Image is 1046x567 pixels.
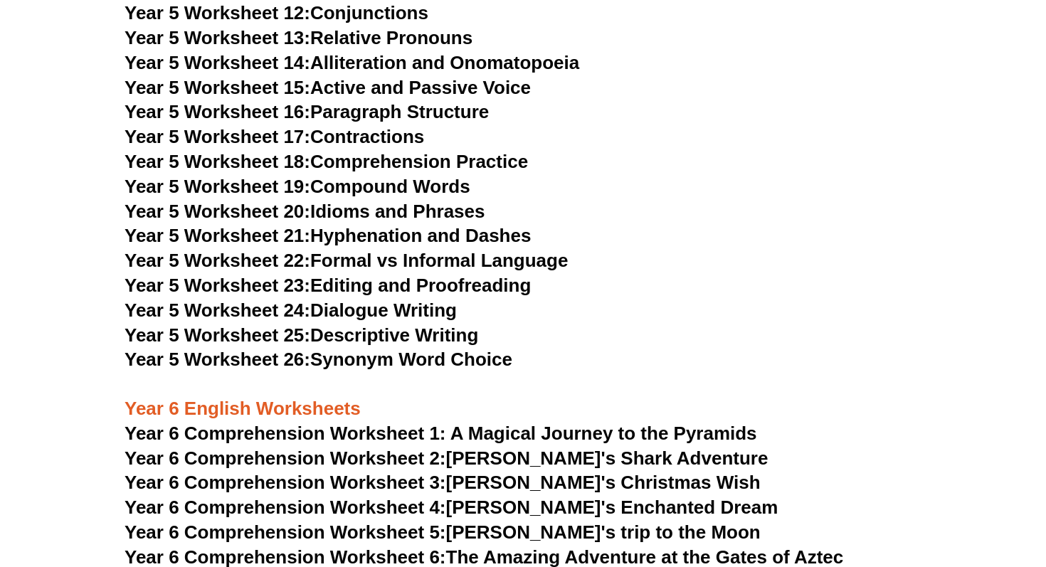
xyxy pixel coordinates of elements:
span: Year 5 Worksheet 20: [125,201,310,222]
a: Year 5 Worksheet 21:Hyphenation and Dashes [125,225,531,246]
a: Year 6 Comprehension Worksheet 4:[PERSON_NAME]'s Enchanted Dream [125,497,778,518]
a: Year 5 Worksheet 22:Formal vs Informal Language [125,250,568,271]
a: Year 6 Comprehension Worksheet 2:[PERSON_NAME]'s Shark Adventure [125,447,768,469]
span: Year 5 Worksheet 22: [125,250,310,271]
span: Year 5 Worksheet 14: [125,52,310,73]
span: Year 5 Worksheet 17: [125,126,310,147]
span: Year 6 Comprehension Worksheet 3: [125,472,446,493]
a: Year 5 Worksheet 14:Alliteration and Onomatopoeia [125,52,579,73]
span: Year 5 Worksheet 24: [125,300,310,321]
span: Year 5 Worksheet 16: [125,101,310,122]
span: Year 5 Worksheet 19: [125,176,310,197]
a: Year 6 Comprehension Worksheet 1: A Magical Journey to the Pyramids [125,423,757,444]
a: Year 5 Worksheet 20:Idioms and Phrases [125,201,485,222]
a: Year 6 Comprehension Worksheet 3:[PERSON_NAME]'s Christmas Wish [125,472,761,493]
span: Year 6 Comprehension Worksheet 4: [125,497,446,518]
a: Year 5 Worksheet 24:Dialogue Writing [125,300,457,321]
span: Year 5 Worksheet 18: [125,151,310,172]
span: Year 6 Comprehension Worksheet 5: [125,521,446,543]
a: Year 5 Worksheet 25:Descriptive Writing [125,324,478,346]
a: Year 5 Worksheet 12:Conjunctions [125,2,428,23]
a: Year 5 Worksheet 19:Compound Words [125,176,470,197]
span: Year 5 Worksheet 12: [125,2,310,23]
span: Year 5 Worksheet 15: [125,77,310,98]
a: Year 5 Worksheet 16:Paragraph Structure [125,101,489,122]
a: Year 5 Worksheet 26:Synonym Word Choice [125,349,512,370]
a: Year 5 Worksheet 13:Relative Pronouns [125,27,472,48]
span: Year 5 Worksheet 26: [125,349,310,370]
a: Year 6 Comprehension Worksheet 5:[PERSON_NAME]'s trip to the Moon [125,521,761,543]
span: Year 5 Worksheet 13: [125,27,310,48]
span: Year 5 Worksheet 25: [125,324,310,346]
a: Year 5 Worksheet 15:Active and Passive Voice [125,77,531,98]
a: Year 5 Worksheet 23:Editing and Proofreading [125,275,531,296]
a: Year 5 Worksheet 18:Comprehension Practice [125,151,528,172]
h3: Year 6 English Worksheets [125,373,921,421]
a: Year 5 Worksheet 17:Contractions [125,126,424,147]
iframe: Chat Widget [802,406,1046,567]
span: Year 5 Worksheet 23: [125,275,310,296]
span: Year 5 Worksheet 21: [125,225,310,246]
span: Year 6 Comprehension Worksheet 2: [125,447,446,469]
